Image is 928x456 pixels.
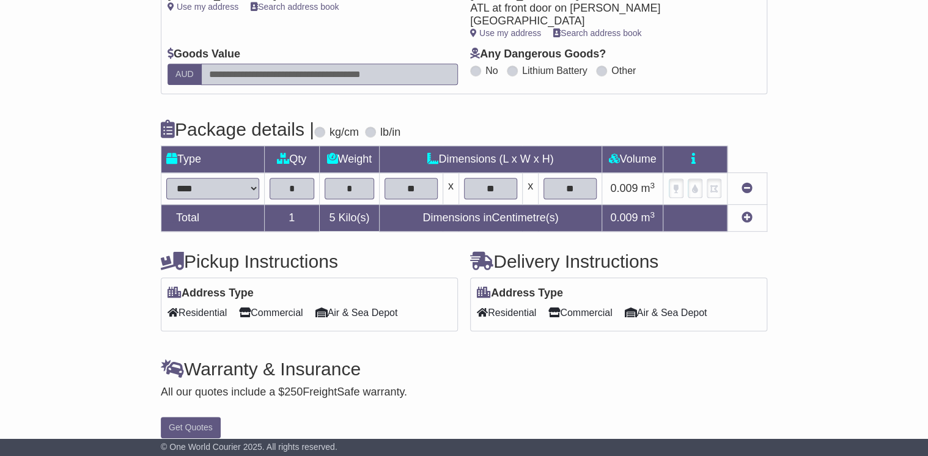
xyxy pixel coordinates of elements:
[548,303,612,322] span: Commercial
[168,287,254,300] label: Address Type
[742,182,753,194] a: Remove this item
[742,211,753,224] a: Add new item
[264,205,319,232] td: 1
[602,146,663,173] td: Volume
[168,303,227,322] span: Residential
[161,119,314,139] h4: Package details |
[264,146,319,173] td: Qty
[470,48,606,61] label: Any Dangerous Goods?
[485,65,498,76] label: No
[161,359,767,379] h4: Warranty & Insurance
[610,182,638,194] span: 0.009
[168,48,240,61] label: Goods Value
[161,205,265,232] td: Total
[239,303,303,322] span: Commercial
[470,251,767,271] h4: Delivery Instructions
[315,303,398,322] span: Air & Sea Depot
[641,211,655,224] span: m
[161,251,458,271] h4: Pickup Instructions
[641,182,655,194] span: m
[330,126,359,139] label: kg/cm
[522,173,538,205] td: x
[625,303,707,322] span: Air & Sea Depot
[168,2,238,12] a: Use my address
[553,28,641,38] a: Search address book
[522,65,587,76] label: Lithium Battery
[379,205,602,232] td: Dimensions in Centimetre(s)
[611,65,636,76] label: Other
[610,211,638,224] span: 0.009
[161,417,221,438] button: Get Quotes
[168,64,202,85] label: AUD
[161,146,265,173] td: Type
[251,2,339,12] a: Search address book
[443,173,458,205] td: x
[319,146,379,173] td: Weight
[470,28,541,38] a: Use my address
[650,210,655,219] sup: 3
[161,386,767,399] div: All our quotes include a $ FreightSafe warranty.
[329,211,335,224] span: 5
[650,181,655,190] sup: 3
[470,2,748,28] div: ATL at front door on [PERSON_NAME][GEOGRAPHIC_DATA]
[379,146,602,173] td: Dimensions (L x W x H)
[477,287,563,300] label: Address Type
[477,303,536,322] span: Residential
[284,386,303,398] span: 250
[380,126,400,139] label: lb/in
[161,442,337,452] span: © One World Courier 2025. All rights reserved.
[319,205,379,232] td: Kilo(s)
